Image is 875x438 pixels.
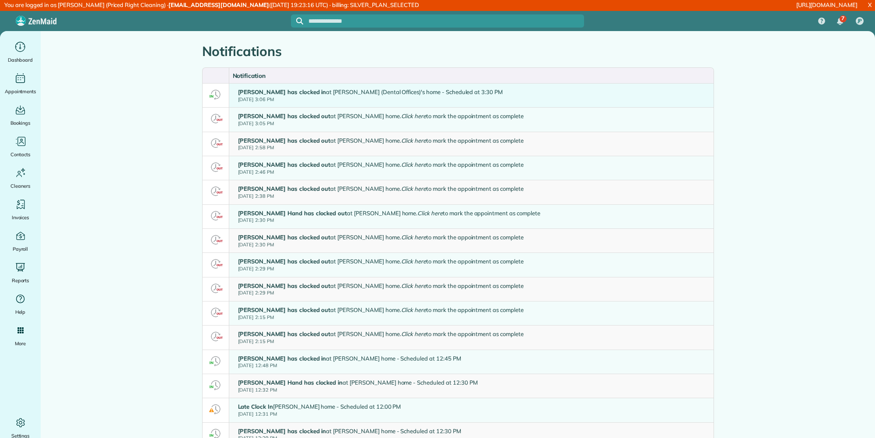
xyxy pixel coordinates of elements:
[238,185,524,200] div: at [PERSON_NAME] home. to mark the appointment as complete
[238,137,331,144] strong: [PERSON_NAME] has clocked out
[168,1,269,8] strong: [EMAIL_ADDRESS][DOMAIN_NAME]
[238,185,331,192] strong: [PERSON_NAME] has clocked out
[10,150,30,159] span: Contacts
[238,403,401,417] div: [PERSON_NAME] home - Scheduled at 12:00 PM
[796,1,857,8] a: [URL][DOMAIN_NAME]
[238,193,524,200] small: [DATE] 2:38 PM
[12,213,29,222] span: Invoices
[238,169,524,176] small: [DATE] 2:46 PM
[238,161,524,175] div: at [PERSON_NAME] home. to mark the appointment as complete
[238,96,503,103] small: [DATE] 3:06 PM
[3,229,37,253] a: Payroll
[238,242,524,249] small: [DATE] 2:30 PM
[3,197,37,222] a: Invoices
[401,112,427,119] em: Click here
[229,84,714,107] a: [PERSON_NAME] has clocked inat [PERSON_NAME] (Dental Offices)'s home - Scheduled at 3:30 PM[DATE]...
[238,387,478,394] small: [DATE] 12:32 PM
[401,330,427,337] em: Click here
[238,330,331,337] strong: [PERSON_NAME] has clocked out
[3,40,37,64] a: Dashboard
[229,68,714,84] th: Notification
[229,398,714,422] a: Late Clock In[PERSON_NAME] home - Scheduled at 12:00 PM[DATE] 12:31 PM
[401,161,427,168] em: Click here
[15,339,26,348] span: More
[15,308,26,316] span: Help
[238,306,331,313] strong: [PERSON_NAME] has clocked out
[238,112,331,119] strong: [PERSON_NAME] has clocked out
[238,258,331,265] strong: [PERSON_NAME] has clocked out
[401,306,427,313] em: Click here
[238,282,524,297] div: at [PERSON_NAME] home. to mark the appointment as complete
[10,182,30,190] span: Cleaners
[229,132,714,156] a: [PERSON_NAME] has clocked outat [PERSON_NAME] home.Click hereto mark the appointment as complete[...
[3,134,37,159] a: Contacts
[3,71,37,96] a: Appointments
[401,137,427,144] em: Click here
[238,378,478,393] div: at [PERSON_NAME] home - Scheduled at 12:30 PM
[238,144,524,151] small: [DATE] 2:58 PM
[238,379,343,386] strong: [PERSON_NAME] Hand has clocked in
[401,282,427,289] em: Click here
[12,276,29,285] span: Reports
[238,88,503,103] div: at [PERSON_NAME] (Dental Offices)'s home - Scheduled at 3:30 PM
[238,306,524,321] div: at [PERSON_NAME] home. to mark the appointment as complete
[5,87,36,96] span: Appointments
[229,156,714,180] a: [PERSON_NAME] has clocked outat [PERSON_NAME] home.Click hereto mark the appointment as complete[...
[229,326,714,349] a: [PERSON_NAME] has clocked outat [PERSON_NAME] home.Click hereto mark the appointment as complete[...
[229,205,714,228] a: [PERSON_NAME] Hand has clocked outat [PERSON_NAME] home.Click hereto mark the appointment as comp...
[229,374,714,398] a: [PERSON_NAME] Hand has clocked inat [PERSON_NAME] home - Scheduled at 12:30 PM[DATE] 12:32 PM
[238,403,273,410] strong: Late Clock In
[238,210,347,217] strong: [PERSON_NAME] Hand has clocked out
[229,108,714,131] a: [PERSON_NAME] has clocked outat [PERSON_NAME] home.Click hereto mark the appointment as complete[...
[296,18,303,25] svg: Focus search
[229,180,714,204] a: [PERSON_NAME] has clocked outat [PERSON_NAME] home.Click hereto mark the appointment as complete[...
[238,217,540,224] small: [DATE] 2:30 PM
[238,362,461,369] small: [DATE] 12:48 PM
[238,266,524,273] small: [DATE] 2:29 PM
[229,229,714,252] a: [PERSON_NAME] has clocked outat [PERSON_NAME] home.Click hereto mark the appointment as complete[...
[238,137,524,151] div: at [PERSON_NAME] home. to mark the appointment as complete
[3,103,37,127] a: Bookings
[238,427,326,434] strong: [PERSON_NAME] has clocked in
[8,56,33,64] span: Dashboard
[238,120,524,127] small: [DATE] 3:05 PM
[831,12,849,31] div: 7 unread notifications
[202,44,714,59] h1: Notifications
[3,292,37,316] a: Help
[238,290,524,297] small: [DATE] 2:29 PM
[238,209,540,224] div: at [PERSON_NAME] home. to mark the appointment as complete
[238,330,524,345] div: at [PERSON_NAME] home. to mark the appointment as complete
[13,245,28,253] span: Payroll
[401,258,427,265] em: Click here
[229,350,714,374] a: [PERSON_NAME] has clocked inat [PERSON_NAME] home - Scheduled at 12:45 PM[DATE] 12:48 PM
[229,301,714,325] a: [PERSON_NAME] has clocked outat [PERSON_NAME] home.Click hereto mark the appointment as complete[...
[238,161,331,168] strong: [PERSON_NAME] has clocked out
[238,88,326,95] strong: [PERSON_NAME] has clocked in
[238,234,331,241] strong: [PERSON_NAME] has clocked out
[229,277,714,301] a: [PERSON_NAME] has clocked outat [PERSON_NAME] home.Click hereto mark the appointment as complete[...
[238,112,524,127] div: at [PERSON_NAME] home. to mark the appointment as complete
[857,18,862,25] span: JP
[811,11,875,31] nav: Main
[3,166,37,190] a: Cleaners
[238,233,524,248] div: at [PERSON_NAME] home. to mark the appointment as complete
[10,119,31,127] span: Bookings
[841,15,844,22] span: 7
[417,210,443,217] em: Click here
[3,260,37,285] a: Reports
[238,354,461,369] div: at [PERSON_NAME] home - Scheduled at 12:45 PM
[238,314,524,321] small: [DATE] 2:15 PM
[401,185,427,192] em: Click here
[229,253,714,277] a: [PERSON_NAME] has clocked outat [PERSON_NAME] home.Click hereto mark the appointment as complete[...
[238,355,326,362] strong: [PERSON_NAME] has clocked in
[238,282,331,289] strong: [PERSON_NAME] has clocked out
[238,411,401,418] small: [DATE] 12:31 PM
[238,257,524,272] div: at [PERSON_NAME] home. to mark the appointment as complete
[238,338,524,345] small: [DATE] 2:15 PM
[401,234,427,241] em: Click here
[291,18,303,25] button: Focus search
